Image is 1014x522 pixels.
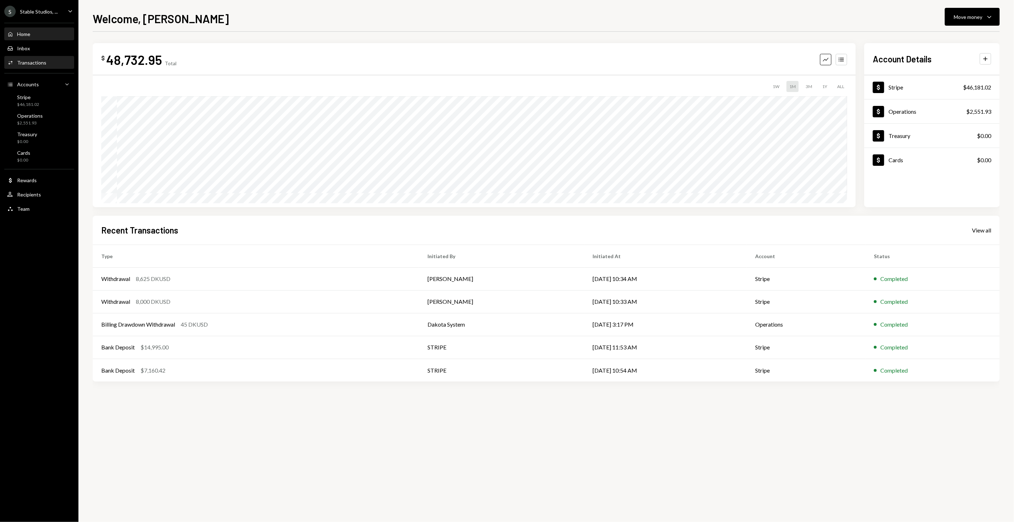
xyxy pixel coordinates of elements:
[4,174,74,186] a: Rewards
[419,290,584,313] td: [PERSON_NAME]
[4,56,74,69] a: Transactions
[17,191,41,198] div: Recipients
[963,83,991,92] div: $46,181.02
[4,188,74,201] a: Recipients
[880,297,908,306] div: Completed
[972,227,991,234] div: View all
[880,275,908,283] div: Completed
[747,267,865,290] td: Stripe
[972,226,991,234] a: View all
[584,267,747,290] td: [DATE] 10:34 AM
[101,55,105,62] div: $
[101,366,135,375] div: Bank Deposit
[747,359,865,382] td: Stripe
[419,336,584,359] td: STRIPE
[864,124,1000,148] a: Treasury$0.00
[787,81,799,92] div: 1M
[17,31,30,37] div: Home
[584,313,747,336] td: [DATE] 3:17 PM
[106,52,162,68] div: 48,732.95
[977,132,991,140] div: $0.00
[888,84,903,91] div: Stripe
[873,53,932,65] h2: Account Details
[136,275,170,283] div: 8,625 DKUSD
[17,102,39,108] div: $46,181.02
[17,206,30,212] div: Team
[93,11,229,26] h1: Welcome, [PERSON_NAME]
[181,320,208,329] div: 45 DKUSD
[4,129,74,146] a: Treasury$0.00
[17,177,37,183] div: Rewards
[4,42,74,55] a: Inbox
[4,202,74,215] a: Team
[770,81,782,92] div: 1W
[140,343,169,352] div: $14,995.00
[17,120,43,126] div: $2,551.93
[101,275,130,283] div: Withdrawal
[101,297,130,306] div: Withdrawal
[140,366,165,375] div: $7,160.42
[4,92,74,109] a: Stripe$46,181.02
[17,113,43,119] div: Operations
[819,81,830,92] div: 1Y
[419,313,584,336] td: Dakota System
[865,245,1000,267] th: Status
[419,245,584,267] th: Initiated By
[747,245,865,267] th: Account
[584,336,747,359] td: [DATE] 11:53 AM
[966,107,991,116] div: $2,551.93
[93,245,419,267] th: Type
[880,366,908,375] div: Completed
[101,224,178,236] h2: Recent Transactions
[17,45,30,51] div: Inbox
[17,150,30,156] div: Cards
[4,148,74,165] a: Cards$0.00
[888,157,903,163] div: Cards
[4,6,16,17] div: S
[864,148,1000,172] a: Cards$0.00
[864,75,1000,99] a: Stripe$46,181.02
[584,290,747,313] td: [DATE] 10:33 AM
[747,336,865,359] td: Stripe
[4,27,74,40] a: Home
[834,81,847,92] div: ALL
[4,78,74,91] a: Accounts
[880,343,908,352] div: Completed
[880,320,908,329] div: Completed
[747,290,865,313] td: Stripe
[945,8,1000,26] button: Move money
[888,108,916,115] div: Operations
[803,81,815,92] div: 3M
[136,297,170,306] div: 8,000 DKUSD
[101,343,135,352] div: Bank Deposit
[584,359,747,382] td: [DATE] 10:54 AM
[17,81,39,87] div: Accounts
[888,132,910,139] div: Treasury
[17,131,37,137] div: Treasury
[419,359,584,382] td: STRIPE
[20,9,58,15] div: Stable Studios, ...
[977,156,991,164] div: $0.00
[747,313,865,336] td: Operations
[864,99,1000,123] a: Operations$2,551.93
[17,94,39,100] div: Stripe
[4,111,74,128] a: Operations$2,551.93
[17,139,37,145] div: $0.00
[954,13,982,21] div: Move money
[165,60,176,66] div: Total
[17,60,46,66] div: Transactions
[101,320,175,329] div: Billing Drawdown Withdrawal
[419,267,584,290] td: [PERSON_NAME]
[17,157,30,163] div: $0.00
[584,245,747,267] th: Initiated At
